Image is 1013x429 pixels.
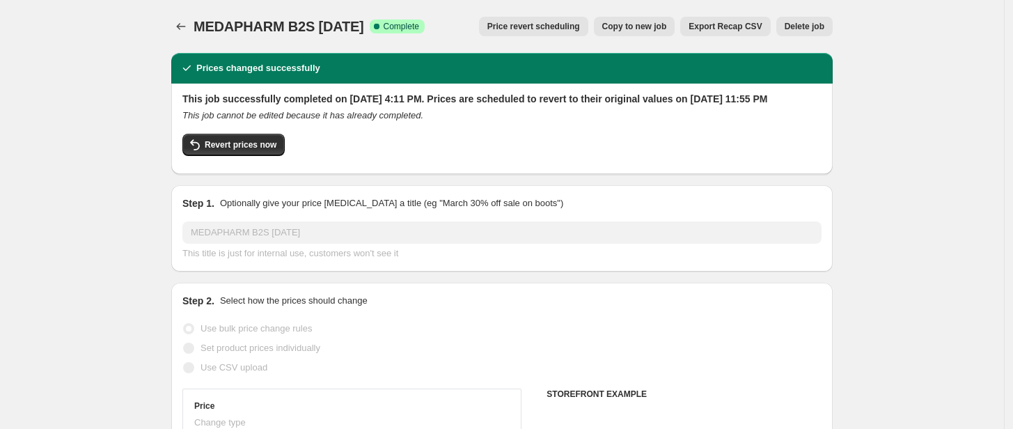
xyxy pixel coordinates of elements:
i: This job cannot be edited because it has already completed. [182,110,423,120]
h2: Step 2. [182,294,214,308]
h6: STOREFRONT EXAMPLE [547,389,822,400]
span: Delete job [785,21,824,32]
span: MEDAPHARM B2S [DATE] [194,19,364,34]
input: 30% off holiday sale [182,221,822,244]
span: Revert prices now [205,139,276,150]
span: Complete [384,21,419,32]
p: Optionally give your price [MEDICAL_DATA] a title (eg "March 30% off sale on boots") [220,196,563,210]
h2: Prices changed successfully [196,61,320,75]
p: Select how the prices should change [220,294,368,308]
span: Use bulk price change rules [201,323,312,334]
span: Use CSV upload [201,362,267,373]
button: Export Recap CSV [680,17,770,36]
h3: Price [194,400,214,412]
span: This title is just for internal use, customers won't see it [182,248,398,258]
h2: Step 1. [182,196,214,210]
span: Price revert scheduling [487,21,580,32]
button: Price revert scheduling [479,17,588,36]
span: Set product prices individually [201,343,320,353]
button: Delete job [776,17,833,36]
h2: This job successfully completed on [DATE] 4:11 PM. Prices are scheduled to revert to their origin... [182,92,822,106]
button: Copy to new job [594,17,675,36]
span: Copy to new job [602,21,667,32]
span: Export Recap CSV [689,21,762,32]
span: Change type [194,417,246,428]
button: Revert prices now [182,134,285,156]
button: Price change jobs [171,17,191,36]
